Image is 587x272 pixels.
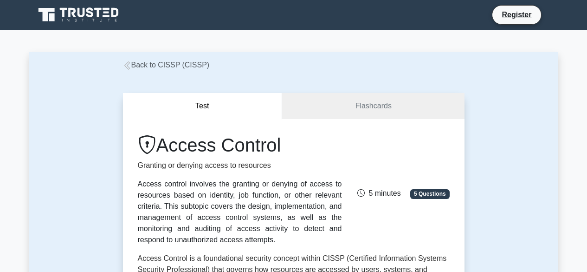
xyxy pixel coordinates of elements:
a: Register [496,9,537,20]
a: Flashcards [282,93,464,119]
div: Access control involves the granting or denying of access to resources based on identity, job fun... [138,179,342,245]
h1: Access Control [138,134,342,156]
a: Back to CISSP (CISSP) [123,61,210,69]
p: Granting or denying access to resources [138,160,342,171]
span: 5 Questions [410,189,449,199]
span: 5 minutes [357,189,400,197]
button: Test [123,93,283,119]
